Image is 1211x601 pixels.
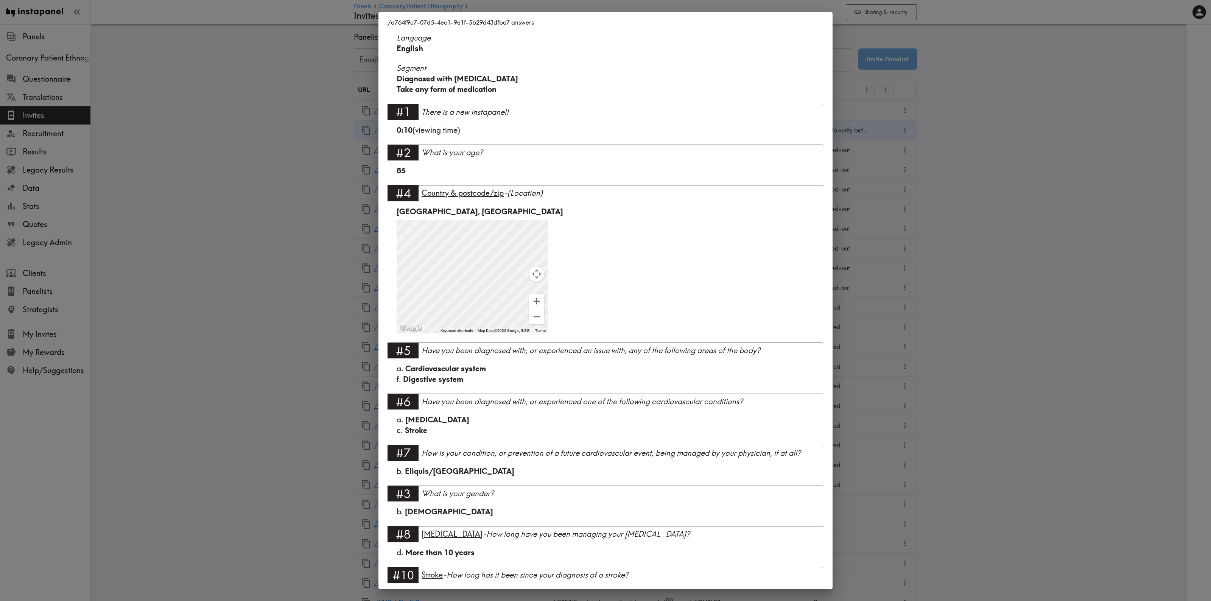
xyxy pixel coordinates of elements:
[405,466,514,476] span: Eliquis/[GEOGRAPHIC_DATA]
[535,329,546,333] a: Terms (opens in new tab)
[422,570,443,579] span: Stroke
[422,488,823,499] div: What is your gender?
[397,466,814,476] div: b.
[422,529,483,539] span: [MEDICAL_DATA]
[397,74,518,83] span: Diagnosed with [MEDICAL_DATA]
[403,374,463,384] span: Digestive system
[378,12,833,33] h2: /a764f9c7-07d5-4ec1-9e1f-5b29d43dfbc7 answers
[397,44,423,53] span: English
[388,445,823,466] a: #7How is your condition, or prevention of a future cardiovascular event, being managed by your ph...
[388,185,419,201] div: #4
[388,145,823,165] a: #2What is your age?
[405,548,475,557] span: More than 10 years
[388,145,419,160] div: #2
[405,507,493,516] span: [DEMOGRAPHIC_DATA]
[388,445,419,461] div: #7
[388,526,419,542] div: #8
[478,329,531,333] span: Map Data ©2025 Google, INEGI
[405,415,469,424] span: [MEDICAL_DATA]
[388,567,419,583] div: #10
[388,185,823,206] a: #4Country & postcode/zip-(Location)
[405,425,427,435] span: Stroke
[388,486,419,501] div: #3
[397,414,814,425] div: a.
[529,266,544,282] button: Map camera controls
[397,547,814,558] div: d.
[388,104,823,125] a: #1There is a new instapanel!
[397,125,412,135] b: 0:10
[388,394,419,409] div: #6
[529,309,544,324] button: Zoom out
[397,84,497,94] span: Take any form of medication
[397,506,814,517] div: b.
[397,374,814,385] div: f.
[388,567,823,588] a: #10Stroke-How long has it been since your diagnosis of a stroke?
[422,107,823,117] div: There is a new instapanel!
[441,328,473,333] button: Keyboard shortcuts
[397,165,814,185] div: 85
[422,396,823,407] div: Have you been diagnosed with, or experienced one of the following cardiovascular conditions?
[422,188,823,198] div: - (Location)
[529,294,544,309] button: Zoom in
[422,448,823,458] div: How is your condition, or prevention of a future cardiovascular event, being managed by your phys...
[397,63,814,73] span: Segment
[388,104,419,120] div: #1
[398,324,423,333] a: Open this area in Google Maps (opens a new window)
[388,394,823,414] a: #6Have you been diagnosed with, or experienced one of the following cardiovascular conditions?
[397,425,814,436] div: c.
[388,343,823,363] a: #5Have you been diagnosed with, or experienced an issue with, any of the following areas of the b...
[397,588,814,598] div: b.
[397,33,814,43] span: Language
[397,125,814,145] div: (viewing time)
[405,588,439,598] span: 1-5 years
[397,363,814,374] div: a.
[388,486,823,506] a: #3What is your gender?
[397,206,814,217] div: [GEOGRAPHIC_DATA], [GEOGRAPHIC_DATA]
[422,147,823,158] div: What is your age?
[422,570,823,580] div: - How long has it been since your diagnosis of a stroke?
[422,529,823,539] div: - How long have you been managing your [MEDICAL_DATA]?
[398,324,423,333] img: Google
[422,188,504,198] span: Country & postcode/zip
[388,526,823,547] a: #8[MEDICAL_DATA]-How long have you been managing your [MEDICAL_DATA]?
[405,364,486,373] span: Cardiovascular system
[422,345,823,356] div: Have you been diagnosed with, or experienced an issue with, any of the following areas of the body?
[388,343,419,358] div: #5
